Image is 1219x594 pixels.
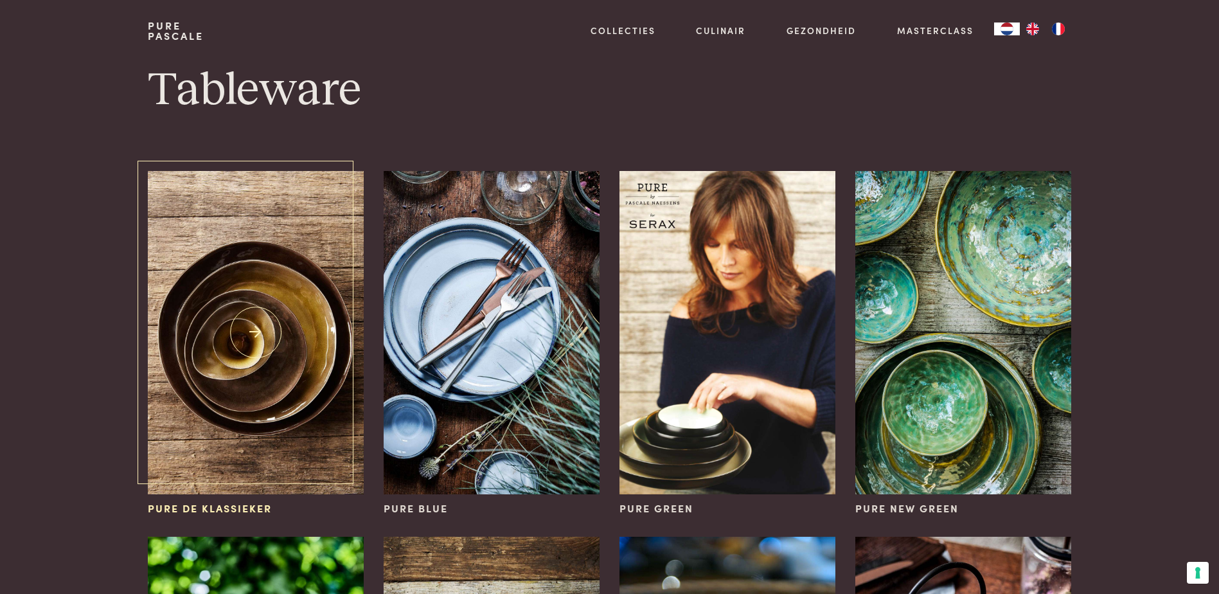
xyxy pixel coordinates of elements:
a: Pure Blue Pure Blue [384,171,599,516]
h1: Tableware [148,62,1071,120]
img: Pure Green [619,171,835,494]
a: PurePascale [148,21,204,41]
aside: Language selected: Nederlands [994,22,1071,35]
button: Uw voorkeuren voor toestemming voor trackingtechnologieën [1187,562,1209,584]
a: EN [1020,22,1045,35]
img: Pure New Green [855,171,1071,494]
a: Gezondheid [787,24,856,37]
a: Masterclass [897,24,974,37]
a: FR [1045,22,1071,35]
ul: Language list [1020,22,1071,35]
img: Pure de klassieker [148,171,363,494]
a: Pure New Green Pure New Green [855,171,1071,516]
img: Pure Blue [384,171,599,494]
span: Pure Blue [384,501,448,516]
span: Pure Green [619,501,693,516]
a: Pure de klassieker Pure de klassieker [148,171,363,516]
span: Pure de klassieker [148,501,272,516]
a: Culinair [696,24,745,37]
a: NL [994,22,1020,35]
span: Pure New Green [855,501,959,516]
a: Collecties [591,24,655,37]
div: Language [994,22,1020,35]
a: Pure Green Pure Green [619,171,835,516]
